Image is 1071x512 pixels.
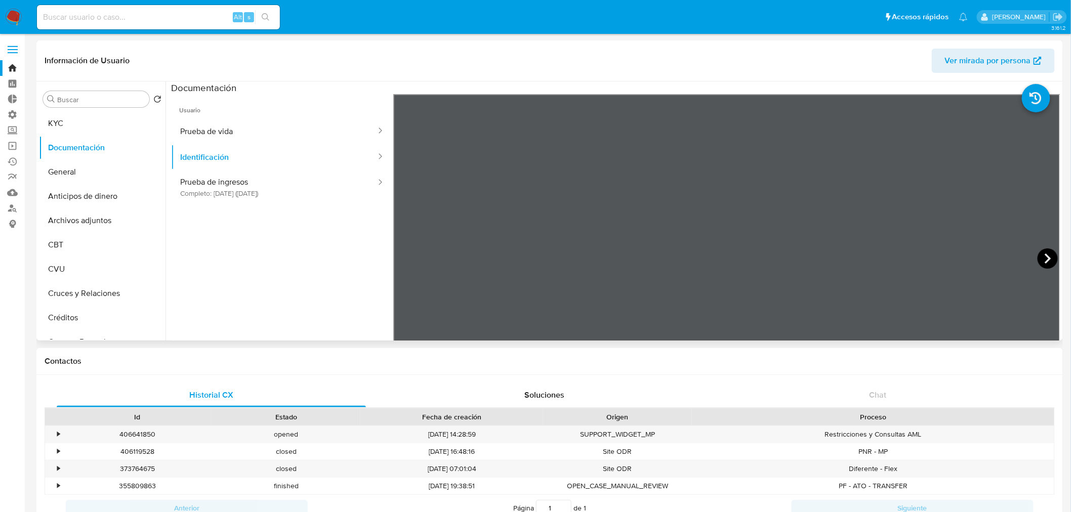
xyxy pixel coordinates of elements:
p: ludmila.lanatti@mercadolibre.com [992,12,1049,22]
div: Proceso [699,412,1047,422]
div: [DATE] 16:48:16 [360,443,543,460]
a: Salir [1053,12,1063,22]
div: closed [212,460,360,477]
div: • [57,481,60,491]
div: • [57,464,60,474]
button: Documentación [39,136,166,160]
span: Soluciones [525,389,565,401]
div: closed [212,443,360,460]
button: Ver mirada por persona [932,49,1055,73]
div: SUPPORT_WIDGET_MP [543,426,692,443]
div: Restricciones y Consultas AML [692,426,1054,443]
div: [DATE] 19:38:51 [360,478,543,494]
div: Estado [219,412,353,422]
div: [DATE] 14:28:59 [360,426,543,443]
button: Cuentas Bancarias [39,330,166,354]
span: Historial CX [189,389,233,401]
div: opened [212,426,360,443]
div: finished [212,478,360,494]
div: Site ODR [543,460,692,477]
input: Buscar [57,95,145,104]
div: • [57,430,60,439]
input: Buscar usuario o caso... [37,11,280,24]
button: Cruces y Relaciones [39,281,166,306]
button: General [39,160,166,184]
button: CBT [39,233,166,257]
div: PNR - MP [692,443,1054,460]
div: OPEN_CASE_MANUAL_REVIEW [543,478,692,494]
button: Volver al orden por defecto [153,95,161,106]
h1: Información de Usuario [45,56,130,66]
div: Diferente - Flex [692,460,1054,477]
button: KYC [39,111,166,136]
span: Alt [234,12,242,22]
div: [DATE] 07:01:04 [360,460,543,477]
button: Buscar [47,95,55,103]
button: Archivos adjuntos [39,208,166,233]
div: 355809863 [63,478,212,494]
span: s [248,12,251,22]
button: CVU [39,257,166,281]
div: Id [70,412,204,422]
button: Anticipos de dinero [39,184,166,208]
span: Accesos rápidos [892,12,949,22]
button: search-icon [255,10,276,24]
div: Fecha de creación [367,412,536,422]
a: Notificaciones [959,13,968,21]
span: Ver mirada por persona [945,49,1031,73]
span: Chat [870,389,887,401]
div: PF - ATO - TRANSFER [692,478,1054,494]
div: 406119528 [63,443,212,460]
div: Origen [550,412,685,422]
div: 406641850 [63,426,212,443]
h1: Contactos [45,356,1055,366]
button: Créditos [39,306,166,330]
div: 373764675 [63,460,212,477]
div: Site ODR [543,443,692,460]
div: • [57,447,60,456]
